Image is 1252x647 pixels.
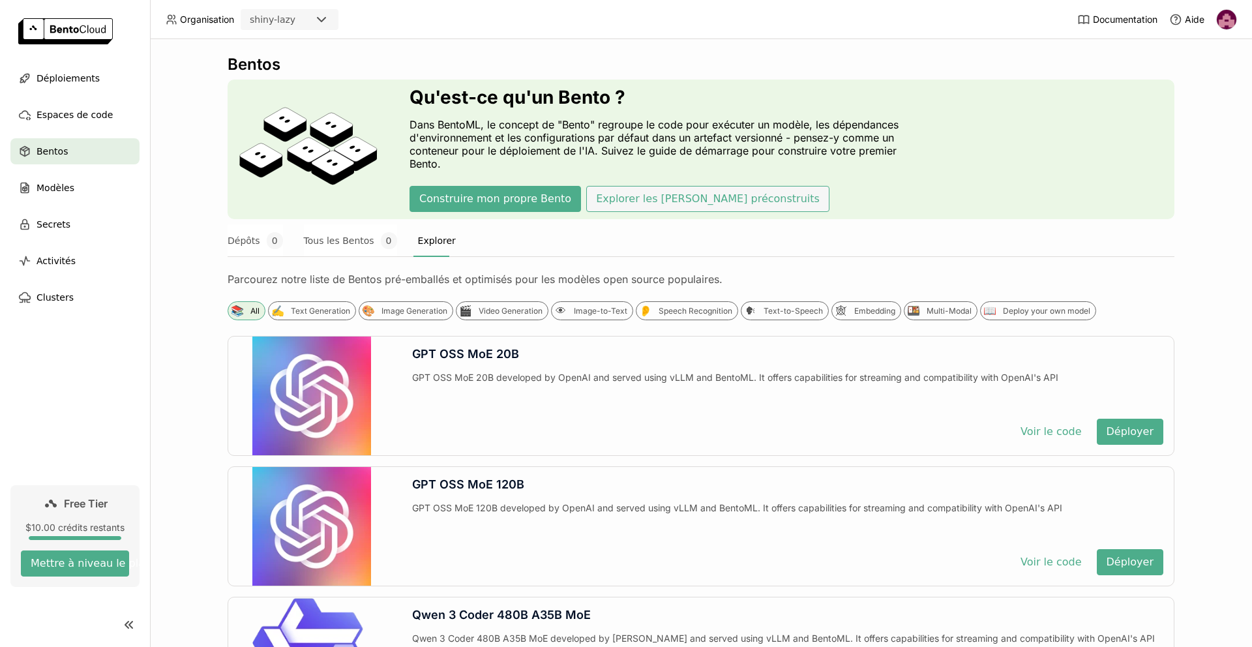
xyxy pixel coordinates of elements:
[304,224,397,257] button: Tous les Bentos
[228,273,1174,286] div: Parcourez notre liste de Bentos pré-emballés et optimisés pour les modèles open source populaires.
[854,306,895,316] div: Embedding
[638,304,652,318] div: 👂
[381,306,447,316] div: Image Generation
[980,301,1096,320] div: 📖Deploy your own model
[554,304,567,318] div: 👁
[267,232,283,249] span: 0
[834,304,848,318] div: 🕸
[741,301,829,320] div: 🗣Text-to-Speech
[228,55,1174,74] div: Bentos
[1097,419,1163,445] button: Déployer
[1169,13,1204,26] div: Aide
[37,253,76,269] span: Activités
[10,211,140,237] a: Secrets
[250,13,295,26] div: shiny-lazy
[271,304,284,318] div: ✍️
[1011,419,1092,445] button: Voir le code
[64,497,108,510] span: Free Tier
[410,118,925,170] p: Dans BentoML, le concept de "Bento" regroupe le code pour exécuter un modèle, les dépendances d'e...
[412,347,1163,361] div: GPT OSS MoE 20B
[1185,14,1204,25] span: Aide
[359,301,453,320] div: 🎨Image Generation
[410,87,925,108] h3: Qu'est-ce qu'un Bento ?
[1077,13,1157,26] a: Documentation
[10,175,140,201] a: Modèles
[10,65,140,91] a: Déploiements
[18,18,113,44] img: logo
[743,304,757,318] div: 🗣
[37,217,70,232] span: Secrets
[361,304,375,318] div: 🎨
[983,304,996,318] div: 📖
[410,186,581,212] button: Construire mon propre Bento
[37,70,100,86] span: Déploiements
[1011,549,1092,575] button: Voir le code
[831,301,901,320] div: 🕸Embedding
[268,301,356,320] div: ✍️Text Generation
[412,502,1163,539] div: GPT OSS MoE 120B developed by OpenAI and served using vLLM and BentoML. It offers capabilities fo...
[906,304,920,318] div: 🍱
[412,372,1163,408] div: GPT OSS MoE 20B developed by OpenAI and served using vLLM and BentoML. It offers capabilities for...
[228,301,265,320] div: 📚All
[10,138,140,164] a: Bentos
[586,186,829,212] button: Explorer les [PERSON_NAME] préconstruits
[180,14,234,25] span: Organisation
[10,248,140,274] a: Activités
[574,306,627,316] div: Image-to-Text
[250,306,260,316] div: All
[551,301,633,320] div: 👁Image-to-Text
[764,306,823,316] div: Text-to-Speech
[1003,306,1090,316] div: Deploy your own model
[659,306,732,316] div: Speech Recognition
[412,608,1163,622] div: Qwen 3 Coder 480B A35B MoE
[228,224,283,257] button: Dépôts
[291,306,350,316] div: Text Generation
[1097,549,1163,575] button: Déployer
[636,301,738,320] div: 👂Speech Recognition
[238,106,378,192] img: cover onboarding
[927,306,972,316] div: Multi-Modal
[10,102,140,128] a: Espaces de code
[37,107,113,123] span: Espaces de code
[297,14,298,27] input: Selected shiny-lazy.
[10,485,140,587] a: Free Tier$10.00 crédits restantsMettre à niveau le plan
[458,304,472,318] div: 🎬
[21,550,129,577] button: Mettre à niveau le plan
[381,232,397,249] span: 0
[10,284,140,310] a: Clusters
[479,306,543,316] div: Video Generation
[37,180,74,196] span: Modèles
[1093,14,1157,25] span: Documentation
[252,337,371,455] img: GPT OSS MoE 20B
[412,477,1163,492] div: GPT OSS MoE 120B
[230,304,244,318] div: 📚
[37,143,68,159] span: Bentos
[1217,10,1236,29] img: Antoine Marcel
[21,522,129,534] div: $10.00 crédits restants
[904,301,977,320] div: 🍱Multi-Modal
[456,301,548,320] div: 🎬Video Generation
[252,467,371,586] img: GPT OSS MoE 120B
[37,290,74,305] span: Clusters
[418,224,456,257] button: Explorer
